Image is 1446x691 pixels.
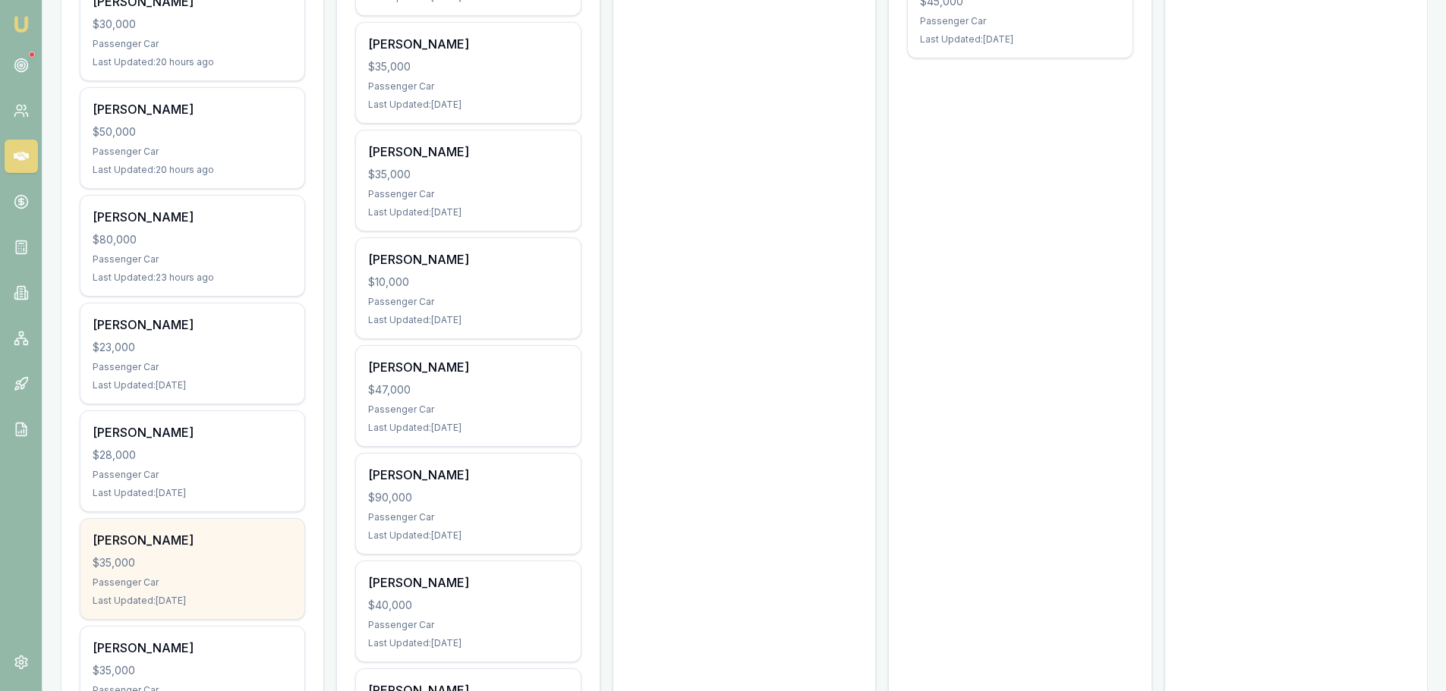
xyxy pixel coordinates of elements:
div: Passenger Car [93,38,292,50]
div: Passenger Car [368,296,568,308]
div: [PERSON_NAME] [93,100,292,118]
div: $35,000 [93,555,292,570]
div: Last Updated: [DATE] [920,33,1120,46]
div: Passenger Car [368,188,568,200]
div: Last Updated: [DATE] [93,487,292,499]
div: $35,000 [368,59,568,74]
div: [PERSON_NAME] [93,316,292,334]
div: $47,000 [368,382,568,397]
div: [PERSON_NAME] [368,143,568,161]
div: Last Updated: 23 hours ago [93,272,292,284]
div: $10,000 [368,275,568,290]
div: Last Updated: [DATE] [93,595,292,607]
div: $28,000 [93,448,292,463]
div: Last Updated: [DATE] [93,379,292,391]
div: $35,000 [368,167,568,182]
div: Last Updated: [DATE] [368,529,568,542]
div: $30,000 [93,17,292,32]
div: [PERSON_NAME] [368,250,568,269]
div: Passenger Car [93,361,292,373]
div: Passenger Car [368,80,568,93]
div: Last Updated: [DATE] [368,422,568,434]
div: Passenger Car [368,404,568,416]
div: Last Updated: [DATE] [368,637,568,649]
div: [PERSON_NAME] [93,208,292,226]
div: [PERSON_NAME] [368,35,568,53]
div: Last Updated: [DATE] [368,206,568,218]
div: Last Updated: 20 hours ago [93,56,292,68]
div: $90,000 [368,490,568,505]
div: $23,000 [93,340,292,355]
div: Passenger Car [920,15,1120,27]
div: [PERSON_NAME] [368,358,568,376]
img: emu-icon-u.png [12,15,30,33]
div: Last Updated: [DATE] [368,314,568,326]
div: Passenger Car [368,511,568,523]
div: [PERSON_NAME] [93,423,292,441]
div: [PERSON_NAME] [368,573,568,592]
div: Passenger Car [93,253,292,265]
div: Passenger Car [93,146,292,158]
div: $40,000 [368,598,568,613]
div: Last Updated: [DATE] [368,99,568,111]
div: Passenger Car [93,469,292,481]
div: Last Updated: 20 hours ago [93,164,292,176]
div: Passenger Car [93,576,292,589]
div: $35,000 [93,663,292,678]
div: [PERSON_NAME] [93,639,292,657]
div: Passenger Car [368,619,568,631]
div: $50,000 [93,124,292,140]
div: [PERSON_NAME] [368,466,568,484]
div: [PERSON_NAME] [93,531,292,549]
div: $80,000 [93,232,292,247]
